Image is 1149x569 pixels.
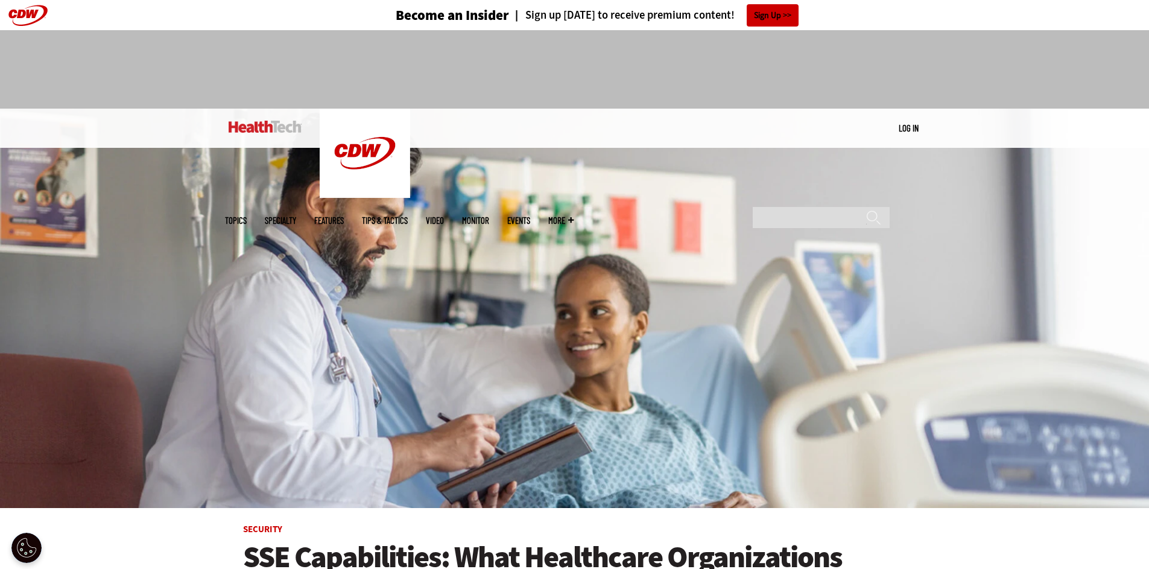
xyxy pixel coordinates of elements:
[462,216,489,225] a: MonITor
[747,4,799,27] a: Sign Up
[225,216,247,225] span: Topics
[229,121,302,133] img: Home
[507,216,530,225] a: Events
[314,216,344,225] a: Features
[350,8,509,22] a: Become an Insider
[355,42,794,97] iframe: advertisement
[11,533,42,563] div: Cookie Settings
[426,216,444,225] a: Video
[362,216,408,225] a: Tips & Tactics
[320,188,410,201] a: CDW
[509,10,735,21] a: Sign up [DATE] to receive premium content!
[899,122,919,133] a: Log in
[899,122,919,135] div: User menu
[320,109,410,198] img: Home
[265,216,296,225] span: Specialty
[11,533,42,563] button: Open Preferences
[396,8,509,22] h3: Become an Insider
[548,216,574,225] span: More
[243,523,282,535] a: Security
